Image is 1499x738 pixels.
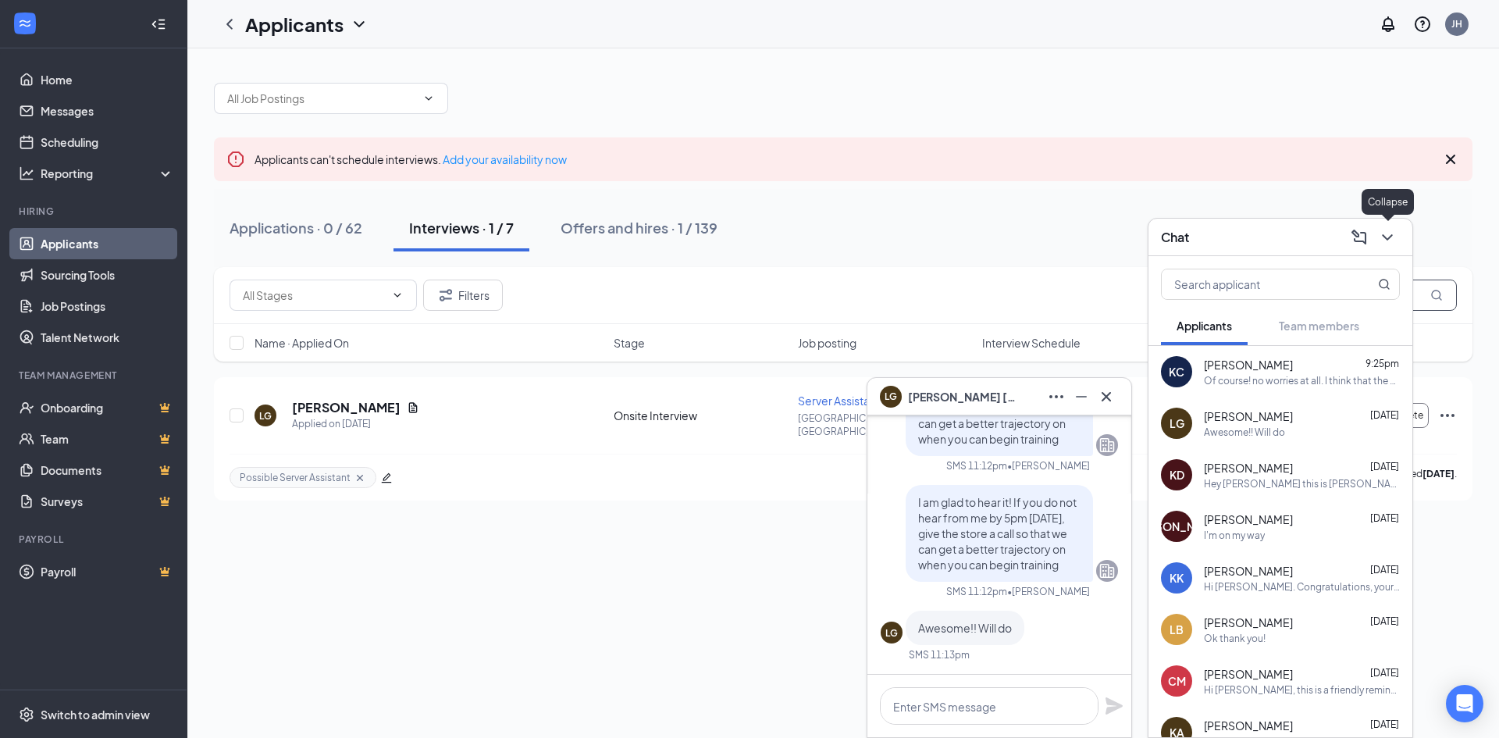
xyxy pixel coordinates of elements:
div: SMS 11:13pm [909,648,970,661]
button: Minimize [1069,384,1094,409]
svg: Cross [1097,387,1116,406]
span: [PERSON_NAME] [1204,512,1293,527]
div: LG [1170,415,1184,431]
div: LB [1170,622,1184,637]
svg: Company [1098,436,1116,455]
svg: ComposeMessage [1350,228,1369,247]
div: Payroll [19,533,171,546]
svg: Settings [19,707,34,722]
div: Reporting [41,166,175,181]
span: [DATE] [1370,409,1399,421]
h5: [PERSON_NAME] [292,399,401,416]
div: LG [885,626,898,640]
div: Interviews · 1 / 7 [409,218,514,237]
a: Add your availability now [443,152,567,166]
a: Applicants [41,228,174,259]
a: Sourcing Tools [41,259,174,291]
span: [PERSON_NAME] [1204,357,1293,373]
svg: QuestionInfo [1413,15,1432,34]
button: ComposeMessage [1347,225,1372,250]
button: Ellipses [1044,384,1069,409]
span: Team members [1279,319,1359,333]
span: [DATE] [1370,667,1399,679]
span: Stage [614,335,645,351]
div: Open Intercom Messenger [1446,685,1483,722]
span: Possible Server Assistant [240,471,351,484]
h3: Chat [1161,229,1189,246]
input: All Job Postings [227,90,416,107]
div: KD [1170,467,1184,483]
input: Search applicant [1162,269,1347,299]
div: SMS 11:12pm [946,459,1007,472]
svg: Company [1098,562,1116,580]
span: [PERSON_NAME] [1204,666,1293,682]
span: Applicants can't schedule interviews. [255,152,567,166]
div: Collapse [1362,189,1414,215]
div: Onsite Interview [614,408,789,423]
span: Interview Schedule [982,335,1081,351]
svg: MagnifyingGlass [1430,289,1443,301]
div: Hey [PERSON_NAME] this is [PERSON_NAME] and I interviewed with you last week I was just following... [1204,477,1400,490]
div: Hi [PERSON_NAME], this is a friendly reminder. Your meeting with [PERSON_NAME] House for Bartende... [1204,683,1400,697]
span: [PERSON_NAME] [1204,563,1293,579]
svg: WorkstreamLogo [17,16,33,31]
svg: ChevronDown [350,15,369,34]
div: Ok thank you! [1204,632,1266,645]
div: Hi [PERSON_NAME]. Congratulations, your meeting with [PERSON_NAME] House for Bartender at [GEOGRA... [1204,580,1400,594]
div: I'm on my way [1204,529,1265,542]
svg: ChevronDown [391,289,404,301]
div: JH [1451,17,1462,30]
svg: Minimize [1072,387,1091,406]
div: Team Management [19,369,171,382]
svg: ChevronLeft [220,15,239,34]
a: Home [41,64,174,95]
span: Name · Applied On [255,335,349,351]
svg: Document [407,401,419,414]
div: LG [259,409,272,422]
svg: Collapse [151,16,166,32]
svg: Error [226,150,245,169]
span: • [PERSON_NAME] [1007,459,1090,472]
div: KK [1170,570,1184,586]
a: Scheduling [41,127,174,158]
svg: MagnifyingGlass [1378,278,1390,291]
span: [PERSON_NAME] [1204,408,1293,424]
span: [DATE] [1370,615,1399,627]
input: All Stages [243,287,385,304]
svg: Cross [354,472,366,484]
svg: ChevronDown [422,92,435,105]
svg: Plane [1105,697,1123,715]
svg: Analysis [19,166,34,181]
div: [PERSON_NAME] [1131,519,1222,534]
h1: Applicants [245,11,344,37]
div: Of course! no worries at all. I think that the best time to get you started would be after your t... [1204,374,1400,387]
span: • [PERSON_NAME] [1007,585,1090,598]
span: [PERSON_NAME] [1204,718,1293,733]
span: Awesome!! Will do [918,621,1012,635]
span: [PERSON_NAME] [1204,460,1293,476]
a: Talent Network [41,322,174,353]
div: Offers and hires · 1 / 139 [561,218,717,237]
span: Job posting [798,335,856,351]
span: [DATE] [1370,512,1399,524]
span: Applicants [1177,319,1232,333]
div: Applied on [DATE] [292,416,419,432]
div: KC [1169,364,1184,380]
span: [DATE] [1370,564,1399,576]
a: DocumentsCrown [41,455,174,486]
div: Awesome!! Will do [1204,426,1285,439]
span: edit [381,472,392,483]
span: [DATE] [1370,461,1399,472]
button: Cross [1094,384,1119,409]
div: Hiring [19,205,171,218]
span: [DATE] [1370,718,1399,730]
svg: Ellipses [1047,387,1066,406]
svg: Cross [1441,150,1460,169]
a: SurveysCrown [41,486,174,517]
a: TeamCrown [41,423,174,455]
div: CM [1168,673,1186,689]
div: SMS 11:12pm [946,585,1007,598]
p: [GEOGRAPHIC_DATA], [GEOGRAPHIC_DATA] [798,412,973,438]
span: [PERSON_NAME] [PERSON_NAME] [908,388,1017,405]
